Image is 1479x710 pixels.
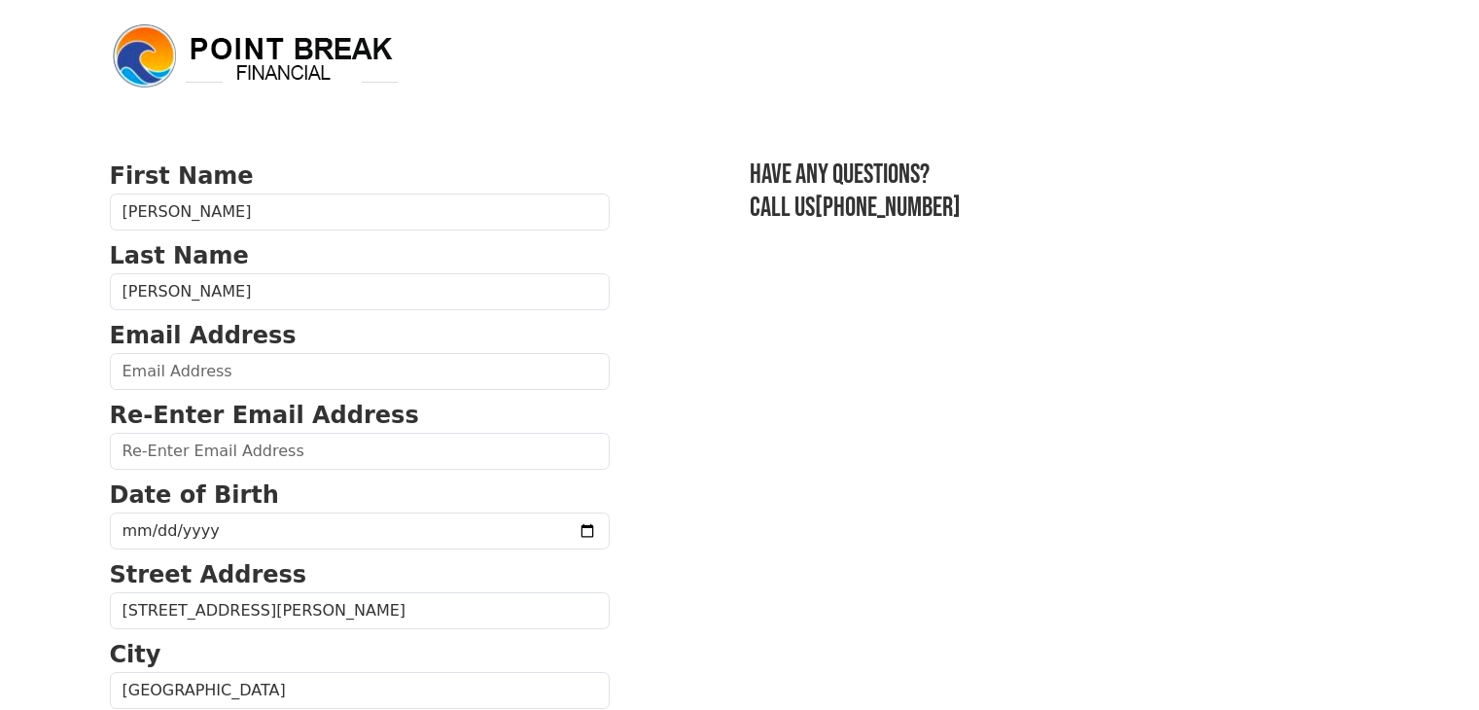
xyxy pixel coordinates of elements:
[110,21,402,91] img: logo.png
[110,353,610,390] input: Email Address
[110,162,254,190] strong: First Name
[750,159,1370,192] h3: Have any questions?
[110,322,297,349] strong: Email Address
[110,273,610,310] input: Last Name
[110,242,249,269] strong: Last Name
[110,433,610,470] input: Re-Enter Email Address
[110,592,610,629] input: Street Address
[110,194,610,231] input: First Name
[110,481,279,509] strong: Date of Birth
[815,192,961,224] a: [PHONE_NUMBER]
[110,641,161,668] strong: City
[110,672,610,709] input: City
[110,402,419,429] strong: Re-Enter Email Address
[110,561,307,588] strong: Street Address
[750,192,1370,225] h3: Call us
